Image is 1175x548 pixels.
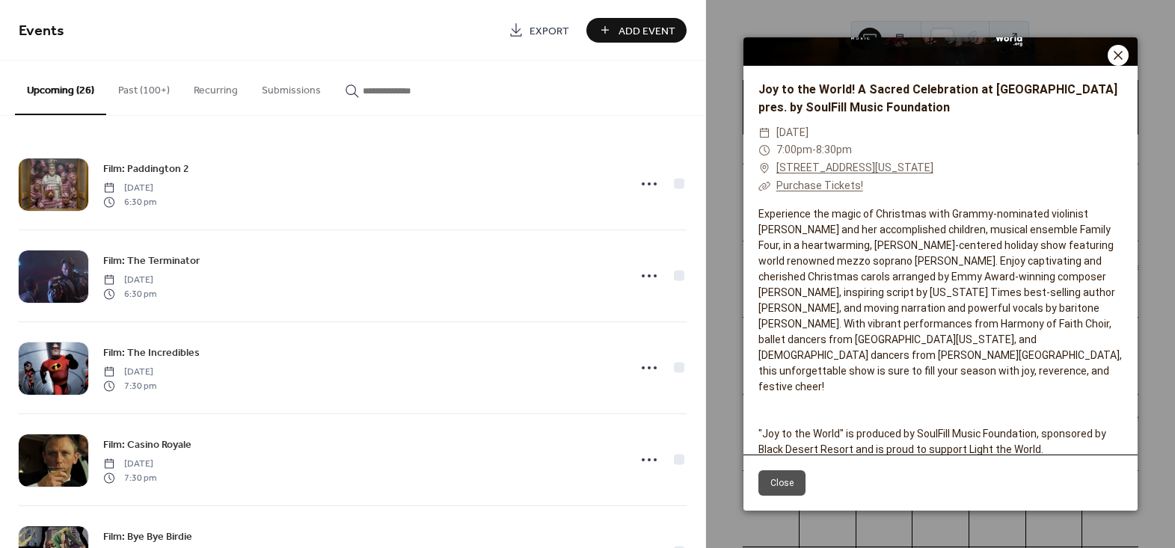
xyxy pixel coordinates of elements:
span: Film: Paddington 2 [103,161,189,177]
span: Film: Casino Royale [103,437,191,453]
div: ​ [758,141,770,159]
span: 7:30 pm [103,471,156,484]
span: Film: Bye Bye Birdie [103,529,192,545]
div: ​ [758,159,770,177]
button: Close [758,470,806,496]
a: [STREET_ADDRESS][US_STATE] [776,159,933,177]
span: - [812,144,816,156]
span: 7:30 pm [103,379,156,392]
a: Film: The Terminator [103,252,200,269]
span: 7:00pm [776,144,812,156]
a: Purchase Tickets! [776,179,863,191]
span: Events [19,16,64,46]
span: [DATE] [103,366,156,379]
button: Submissions [250,61,333,114]
span: Film: The Terminator [103,253,200,269]
div: ​ [758,177,770,195]
span: 8:30pm [816,144,852,156]
div: Experience the magic of Christmas with Grammy-nominated violinist [PERSON_NAME] and her accomplis... [743,206,1138,458]
button: Recurring [182,61,250,114]
span: Export [530,23,569,39]
span: [DATE] [103,274,156,287]
button: Upcoming (26) [15,61,106,115]
span: 6:30 pm [103,287,156,301]
button: Add Event [586,18,687,43]
span: Add Event [619,23,675,39]
span: Film: The Incredibles [103,345,200,361]
a: Film: Casino Royale [103,436,191,453]
a: Export [497,18,580,43]
span: [DATE] [103,182,156,195]
a: Film: The Incredibles [103,344,200,361]
button: Past (100+) [106,61,182,114]
div: ​ [758,124,770,142]
a: Film: Bye Bye Birdie [103,528,192,545]
a: Joy to the World! A Sacred Celebration at [GEOGRAPHIC_DATA] pres. by SoulFill Music Foundation [758,82,1117,114]
span: [DATE] [776,124,809,142]
span: [DATE] [103,458,156,471]
a: Film: Paddington 2 [103,160,189,177]
span: 6:30 pm [103,195,156,209]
